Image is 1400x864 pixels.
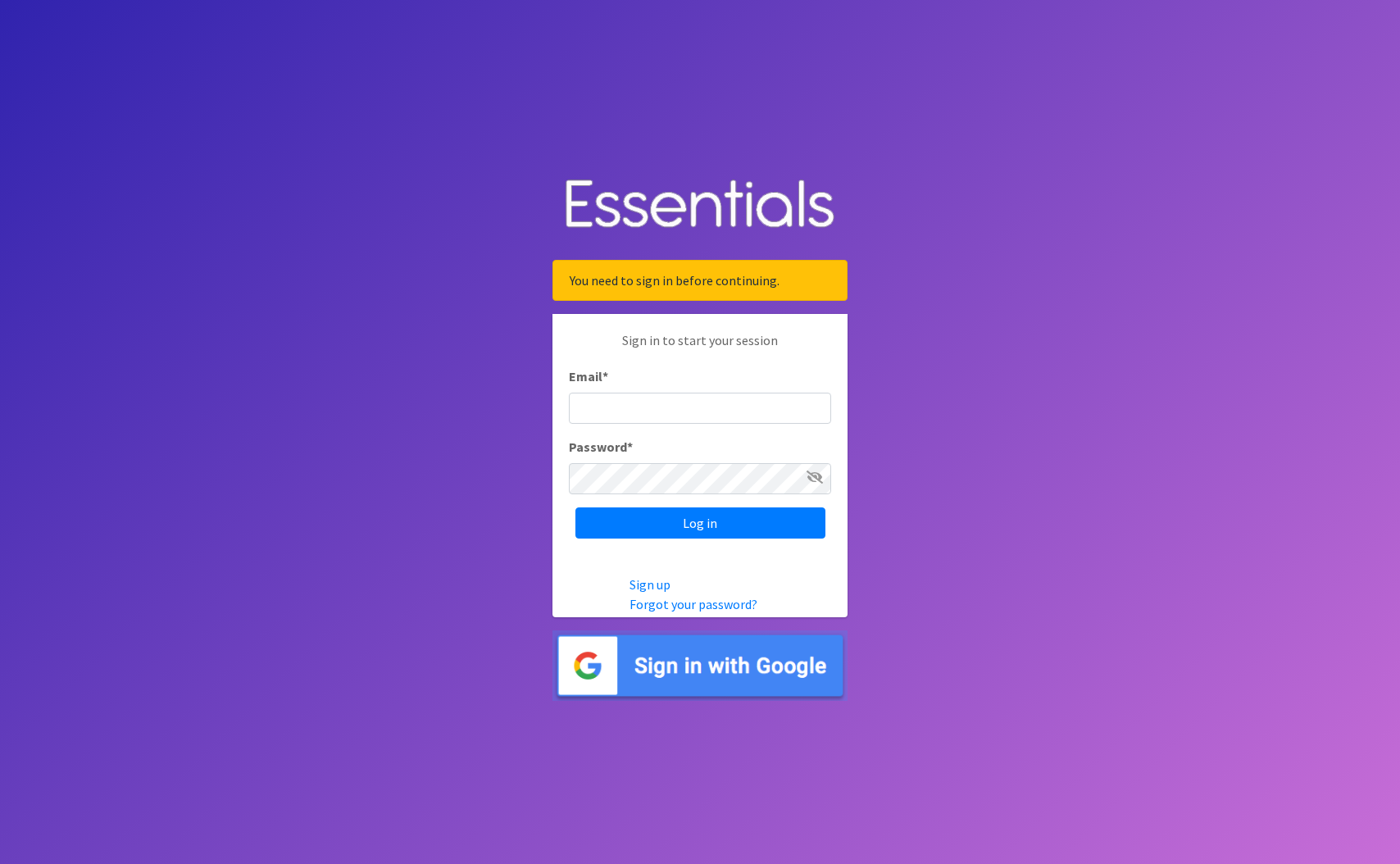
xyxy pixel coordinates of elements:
abbr: required [602,368,608,384]
input: Log in [575,507,825,539]
label: Password [569,437,633,457]
div: You need to sign in before continuing. [552,260,848,301]
abbr: required [627,439,633,455]
label: Email [569,366,608,386]
p: Sign in to start your session [569,330,831,366]
img: Sign in with Google [552,630,848,702]
img: Human Essentials [552,163,848,248]
a: Sign up [630,576,670,593]
a: Forgot your password? [630,596,757,612]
